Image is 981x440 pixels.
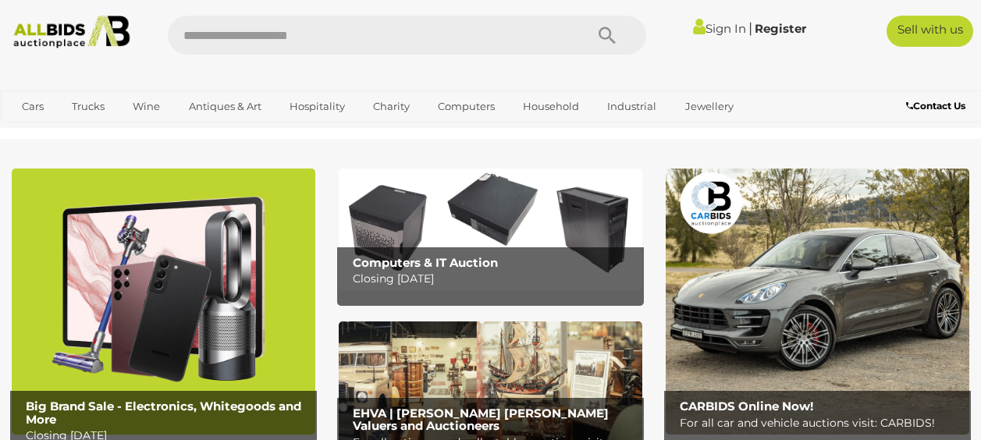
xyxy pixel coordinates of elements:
a: Wine [123,94,170,119]
b: EHVA | [PERSON_NAME] [PERSON_NAME] Valuers and Auctioneers [353,406,609,434]
a: Computers [428,94,505,119]
img: Big Brand Sale - Electronics, Whitegoods and More [12,169,315,435]
img: CARBIDS Online Now! [666,169,969,435]
a: Industrial [597,94,666,119]
a: Sign In [693,21,746,36]
a: Sports [69,119,122,145]
a: Sell with us [887,16,973,47]
a: Charity [363,94,420,119]
a: CARBIDS Online Now! CARBIDS Online Now! For all car and vehicle auctions visit: CARBIDS! [666,169,969,435]
img: Allbids.com.au [7,16,137,48]
a: Jewellery [675,94,744,119]
a: Big Brand Sale - Electronics, Whitegoods and More Big Brand Sale - Electronics, Whitegoods and Mo... [12,169,315,435]
a: [GEOGRAPHIC_DATA] [130,119,261,145]
a: Antiques & Art [179,94,272,119]
a: Office [12,119,62,145]
a: Hospitality [279,94,355,119]
b: Big Brand Sale - Electronics, Whitegoods and More [26,399,301,427]
a: Computers & IT Auction Computers & IT Auction Closing [DATE] [339,169,642,290]
a: Trucks [62,94,115,119]
p: Closing [DATE] [353,269,637,289]
a: Contact Us [906,98,969,115]
a: Cars [12,94,54,119]
b: Computers & IT Auction [353,255,498,270]
span: | [748,20,752,37]
a: Household [513,94,589,119]
button: Search [568,16,646,55]
b: CARBIDS Online Now! [680,399,813,413]
a: Register [755,21,806,36]
p: For all car and vehicle auctions visit: CARBIDS! [680,413,964,433]
b: Contact Us [906,100,965,112]
img: Computers & IT Auction [339,169,642,290]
